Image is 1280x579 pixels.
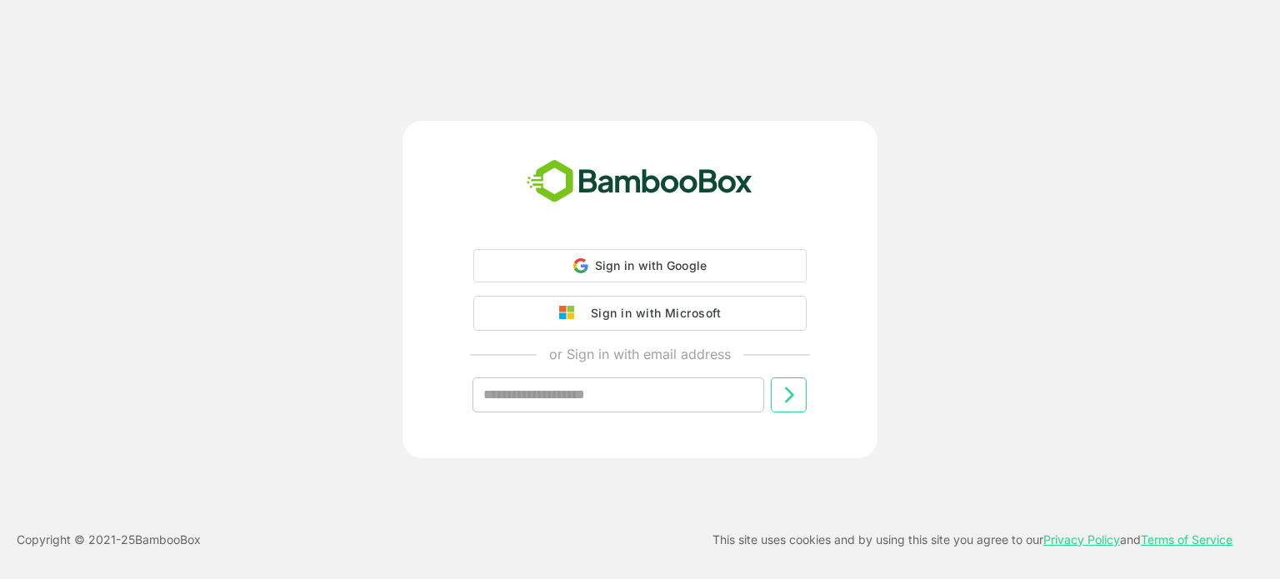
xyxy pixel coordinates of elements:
[549,344,731,364] p: or Sign in with email address
[473,296,807,331] button: Sign in with Microsoft
[582,302,721,324] div: Sign in with Microsoft
[1141,532,1232,547] a: Terms of Service
[517,154,762,209] img: bamboobox
[17,530,201,550] p: Copyright © 2021- 25 BambooBox
[712,530,1232,550] p: This site uses cookies and by using this site you agree to our and
[559,306,582,321] img: google
[1043,532,1120,547] a: Privacy Policy
[473,249,807,282] div: Sign in with Google
[595,258,707,272] span: Sign in with Google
